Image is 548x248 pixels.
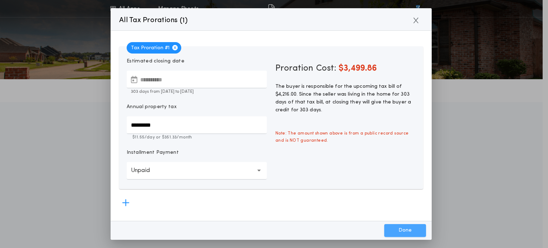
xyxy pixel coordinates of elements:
[127,42,181,54] span: Tax Proration # 1
[271,126,420,148] span: Note: The amount shown above is from a public record source and is NOT guaranteed.
[127,103,177,111] p: Annual property tax
[127,88,267,95] p: 303 days from [DATE] to [DATE]
[127,134,267,141] p: $11.55 /day or $351.33 /month
[127,162,267,179] button: Unpaid
[275,84,411,113] span: The buyer is responsible for the upcoming tax bill of $4,216.00. Since the seller was living in t...
[127,58,267,65] p: Estimated closing date
[316,64,336,73] span: Cost:
[119,15,188,26] p: All Tax Prorations ( )
[384,224,426,237] button: Done
[131,166,161,175] p: Unpaid
[127,149,179,156] p: Installment Payment
[275,63,313,74] span: Proration
[127,116,267,133] input: Annual property tax
[182,17,185,24] span: 1
[339,64,377,73] span: $3,499.86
